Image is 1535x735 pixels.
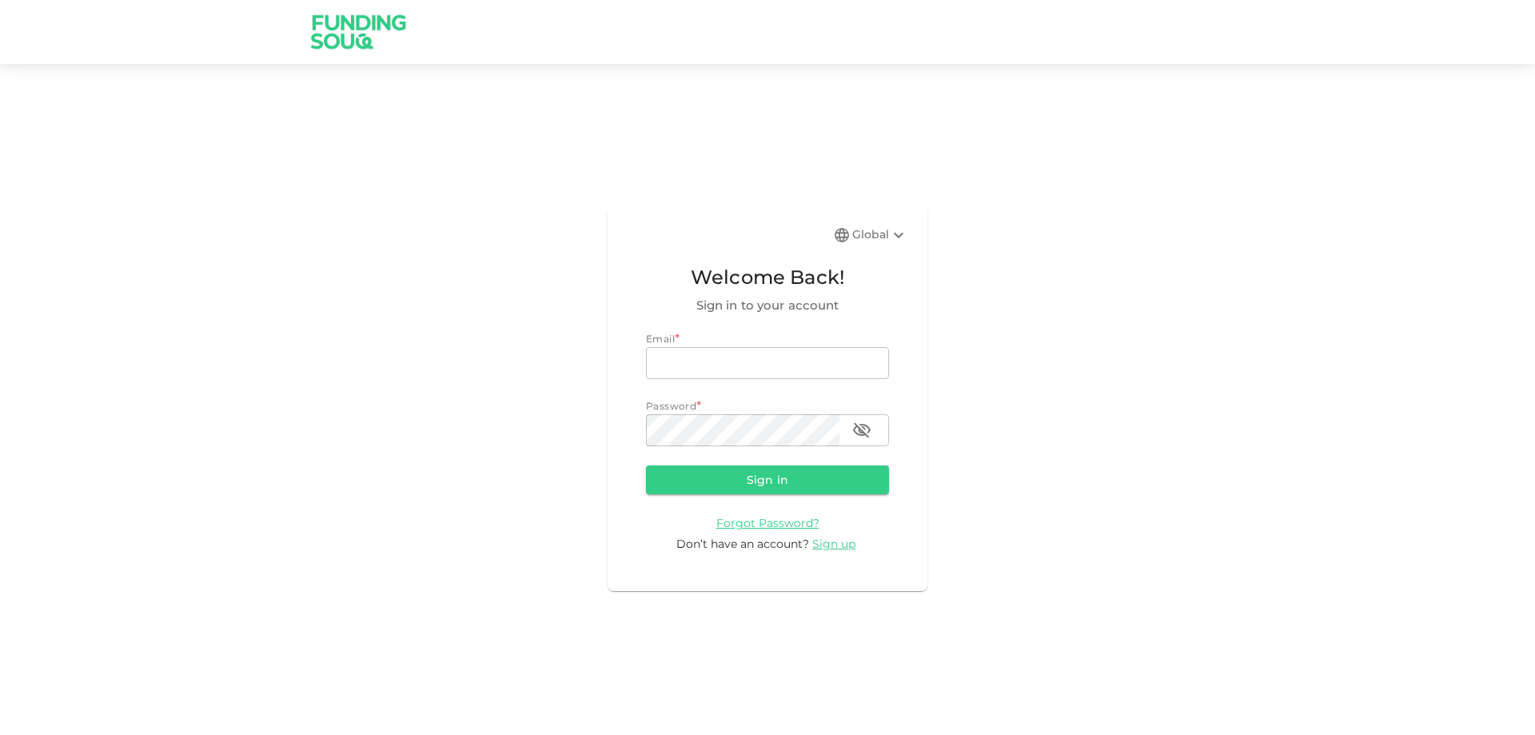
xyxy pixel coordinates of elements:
span: Don’t have an account? [676,537,809,551]
span: Forgot Password? [716,516,819,530]
span: Password [646,400,696,412]
span: Sign up [812,537,855,551]
input: password [646,414,839,446]
span: Email [646,333,675,345]
span: Welcome Back! [646,262,889,293]
span: Sign in to your account [646,296,889,315]
input: email [646,347,889,379]
button: Sign in [646,465,889,494]
div: Global [852,226,908,245]
a: Forgot Password? [716,515,819,530]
